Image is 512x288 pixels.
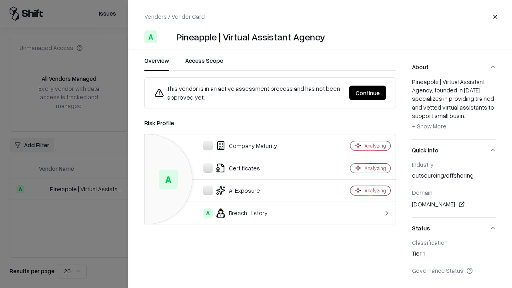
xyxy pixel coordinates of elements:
div: A [159,170,178,189]
div: Tier 1 [412,249,496,260]
button: + Show More [412,120,446,133]
div: About [412,78,496,139]
div: [DOMAIN_NAME] [412,200,496,209]
button: About [412,56,496,78]
button: Access Scope [185,56,223,71]
div: Pineapple | Virtual Assistant Agency [176,30,325,43]
button: Overview [144,56,169,71]
span: ... [464,112,468,119]
div: A [144,30,157,43]
div: outsourcing/offshoring [412,171,496,182]
img: Pineapple | Virtual Assistant Agency [160,30,173,43]
div: Analyzing [364,165,386,172]
div: AI Exposure [151,186,322,195]
div: Pineapple | Virtual Assistant Agency, founded in [DATE], specializes in providing trained and vet... [412,78,496,133]
button: Status [412,218,496,239]
div: Company Maturity [151,141,322,150]
div: Analyzing [364,187,386,194]
div: Risk Profile [144,118,396,128]
div: Domain [412,189,496,196]
div: Governance Status [412,267,496,274]
div: A [203,208,213,218]
span: + Show More [412,122,446,130]
div: Quick Info [412,161,496,217]
div: Certificates [151,163,322,173]
p: Vendors / Vendor Card [144,12,205,21]
button: Quick Info [412,140,496,161]
button: Continue [349,86,386,100]
div: Industry [412,161,496,168]
div: Breach History [151,208,322,218]
div: Classification [412,239,496,246]
div: This vendor is in an active assessment process and has not been approved yet. [154,84,343,102]
div: Analyzing [364,142,386,149]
